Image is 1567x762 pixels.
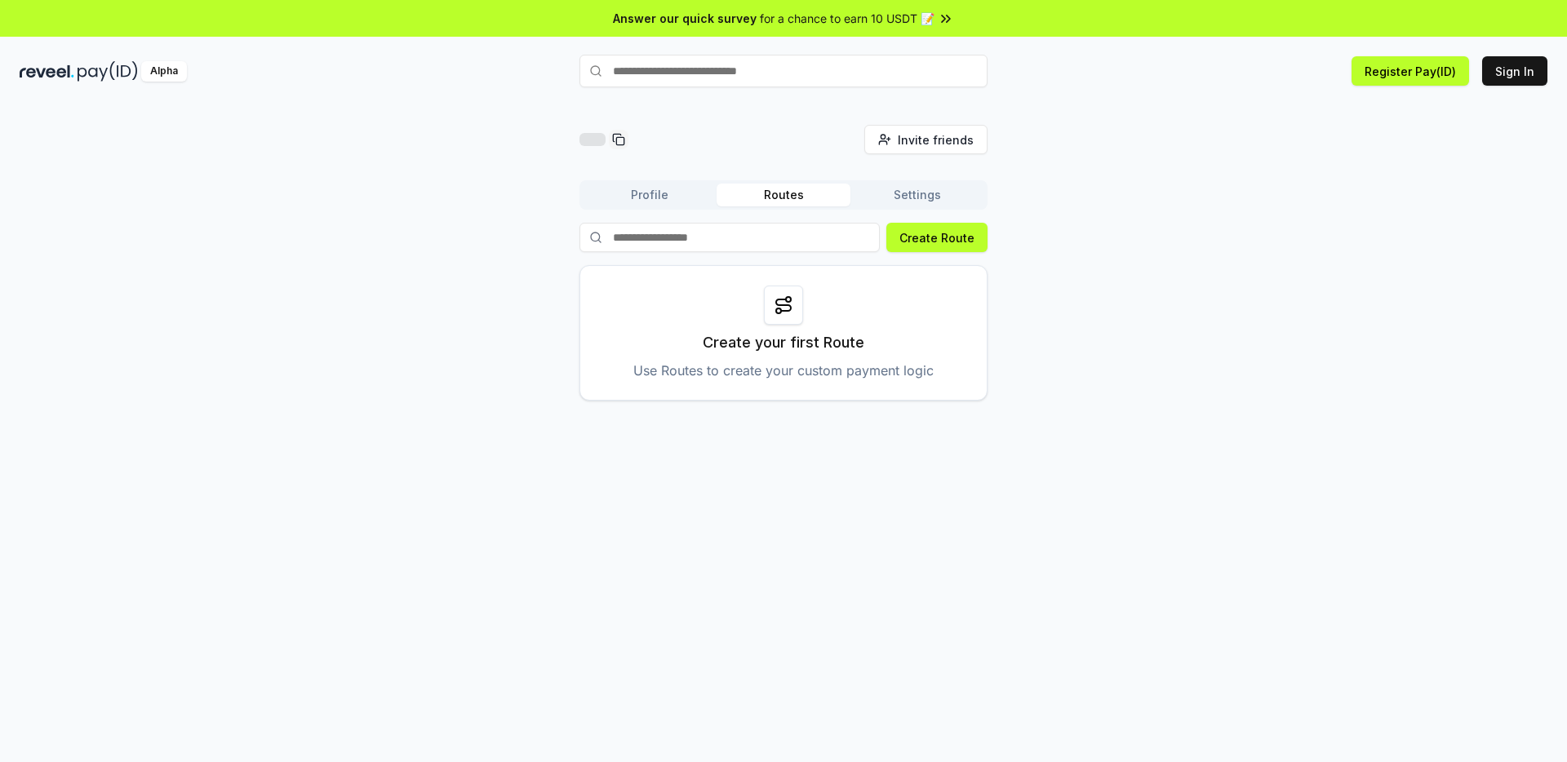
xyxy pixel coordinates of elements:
img: reveel_dark [20,61,74,82]
p: Use Routes to create your custom payment logic [633,361,934,380]
img: pay_id [78,61,138,82]
button: Routes [717,184,850,206]
button: Profile [583,184,717,206]
p: Create your first Route [703,331,864,354]
button: Register Pay(ID) [1352,56,1469,86]
span: for a chance to earn 10 USDT 📝 [760,10,934,27]
div: Alpha [141,61,187,82]
span: Invite friends [898,131,974,148]
button: Settings [850,184,984,206]
button: Create Route [886,223,988,252]
button: Sign In [1482,56,1547,86]
span: Answer our quick survey [613,10,757,27]
button: Invite friends [864,125,988,154]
